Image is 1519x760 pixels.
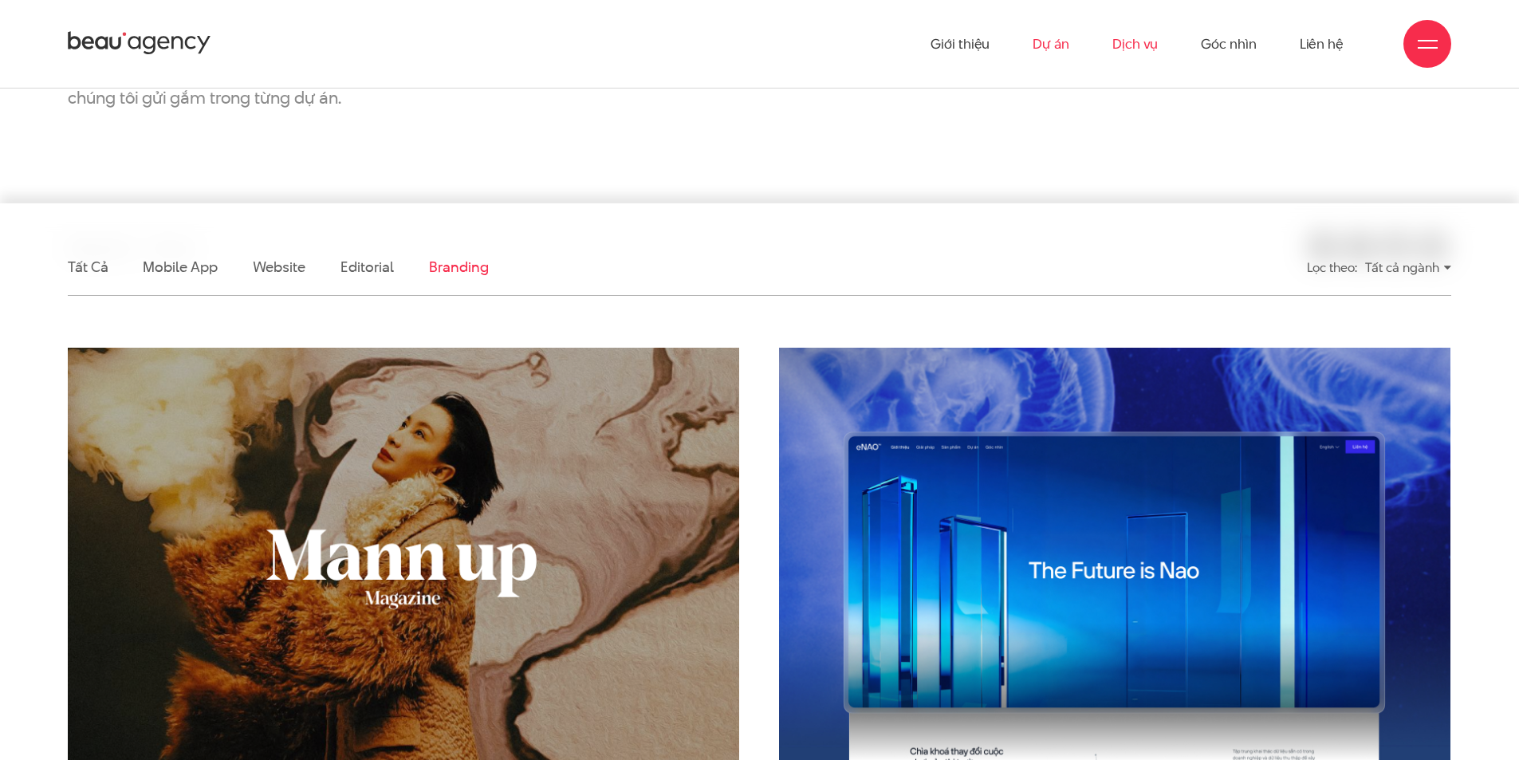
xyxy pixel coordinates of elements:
div: Tất cả ngành [1365,254,1451,282]
a: Website [253,257,305,277]
a: Mobile app [143,257,217,277]
a: Editorial [340,257,394,277]
a: Tất cả [68,257,108,277]
div: Lọc theo: [1307,254,1357,282]
a: Branding [429,257,488,277]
